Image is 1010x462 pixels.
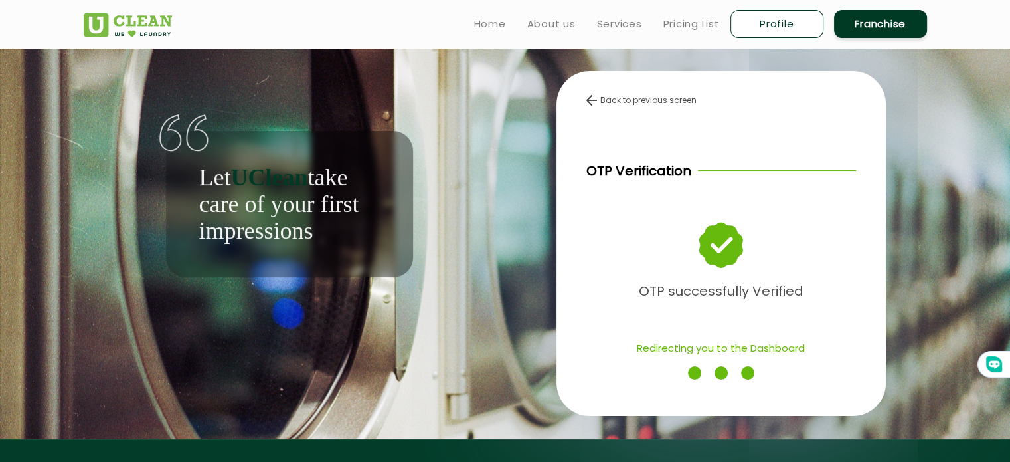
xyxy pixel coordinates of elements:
b: UClean [230,164,307,191]
img: UClean Laundry and Dry Cleaning [84,13,172,37]
p: Let take care of your first impressions [199,164,380,244]
a: Profile [730,10,823,38]
img: success [700,223,742,267]
img: quote-img [159,114,209,152]
p: Redirecting you to the Dashboard [586,336,856,360]
img: back-arrow.svg [586,95,597,106]
div: Back to previous screen [586,94,856,106]
b: OTP successfully Verified [639,282,803,300]
a: Services [597,16,642,32]
a: Home [474,16,506,32]
a: Franchise [834,10,927,38]
a: Pricing List [663,16,720,32]
a: About us [527,16,576,32]
p: OTP Verification [586,161,691,181]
